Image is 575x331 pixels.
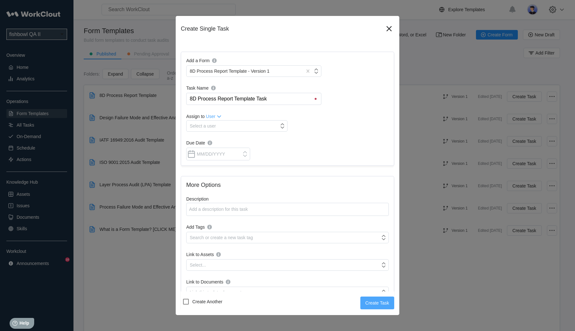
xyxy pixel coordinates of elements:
label: Add a Form [186,57,321,65]
label: Due Date [186,139,250,148]
div: Search or create a new task tag [190,235,253,240]
div: Link this task to documents [190,290,244,295]
label: Task Name [186,85,321,93]
div: Select a user [190,123,216,129]
span: User [206,114,216,119]
label: Description [186,196,389,203]
h2: More Options [186,181,389,189]
span: Create Task [365,301,389,305]
label: Create Another [181,297,224,307]
div: Create Single Task [181,26,384,32]
label: Link to Documents [186,278,389,287]
label: Add Tags [186,224,389,232]
label: Link to Assets [186,251,389,259]
input: Enter a name for the task (use @ to reference form field values) [189,93,321,105]
span: Assign to [186,114,205,119]
input: MM/DD/YYYY [186,148,250,160]
div: Select... [190,262,206,268]
div: 8D Process Report Template - Version 1 [190,69,270,74]
button: Create Task [360,297,394,309]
